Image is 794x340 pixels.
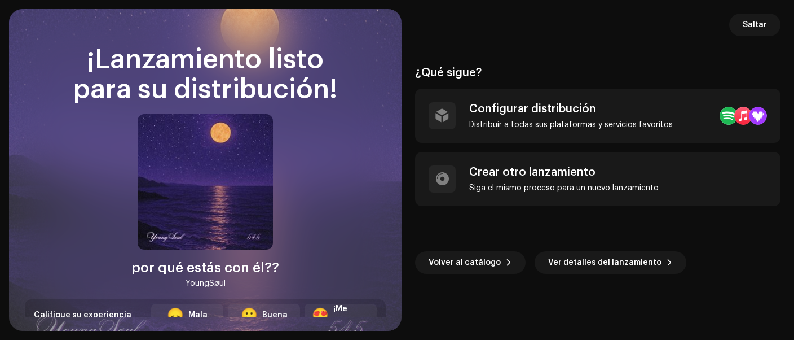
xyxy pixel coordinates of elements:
[415,66,780,80] div: ¿Qué sigue?
[131,259,279,277] div: por qué estás con él??
[241,308,258,322] div: 🙂
[415,89,780,143] re-a-post-create-item: Configurar distribución
[469,102,673,116] div: Configurar distribución
[333,303,369,327] div: ¡Me encanta!
[188,310,208,321] div: Mala
[25,45,386,105] div: ¡Lanzamiento listo para su distribución!
[138,114,273,250] img: 5f782918-cf1b-4b43-b58e-22017a3a9daa
[34,311,131,319] span: Califique su experiencia
[415,152,780,206] re-a-post-create-item: Crear otro lanzamiento
[262,310,288,321] div: Buena
[535,251,686,274] button: Ver detalles del lanzamiento
[548,251,661,274] span: Ver detalles del lanzamiento
[415,251,526,274] button: Volver al catálogo
[186,277,226,290] div: YoungSøul
[167,308,184,322] div: 😞
[469,165,659,179] div: Crear otro lanzamiento
[469,184,659,193] div: Siga el mismo proceso para un nuevo lanzamiento
[312,308,329,322] div: 😍
[469,120,673,129] div: Distribuir a todas sus plataformas y servicios favoritos
[429,251,501,274] span: Volver al catálogo
[743,14,767,36] span: Saltar
[729,14,780,36] button: Saltar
